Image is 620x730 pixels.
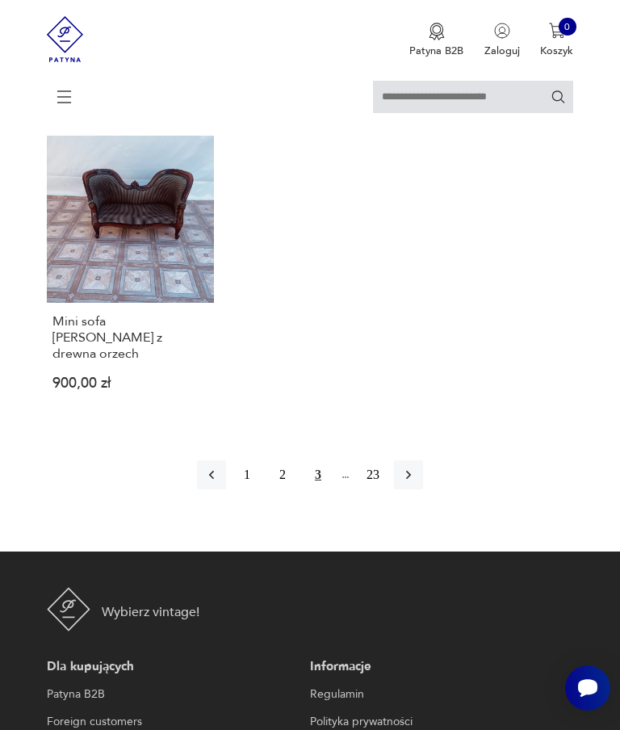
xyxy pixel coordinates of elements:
[484,44,520,58] p: Zaloguj
[429,23,445,40] img: Ikona medalu
[559,18,576,36] div: 0
[47,657,304,677] p: Dla kupujących
[310,657,567,677] p: Informacje
[484,23,520,58] button: Zaloguj
[540,23,573,58] button: 0Koszyk
[551,89,566,104] button: Szukaj
[304,460,333,489] button: 3
[268,460,297,489] button: 2
[52,378,208,390] p: 900,00 zł
[102,602,199,622] p: Wybierz vintage!
[232,460,262,489] button: 1
[549,23,565,39] img: Ikona koszyka
[52,313,208,362] h3: Mini sofa [PERSON_NAME] z drewna orzech
[409,23,463,58] a: Ikona medaluPatyna B2B
[47,685,304,704] a: Patyna B2B
[494,23,510,39] img: Ikonka użytkownika
[310,685,567,704] a: Regulamin
[47,587,90,631] img: Patyna - sklep z meblami i dekoracjami vintage
[409,44,463,58] p: Patyna B2B
[565,665,610,711] iframe: Smartsupp widget button
[47,136,214,415] a: Mini sofa ludwikowska z drewna orzechMini sofa [PERSON_NAME] z drewna orzech900,00 zł
[540,44,573,58] p: Koszyk
[358,460,387,489] button: 23
[409,23,463,58] button: Patyna B2B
